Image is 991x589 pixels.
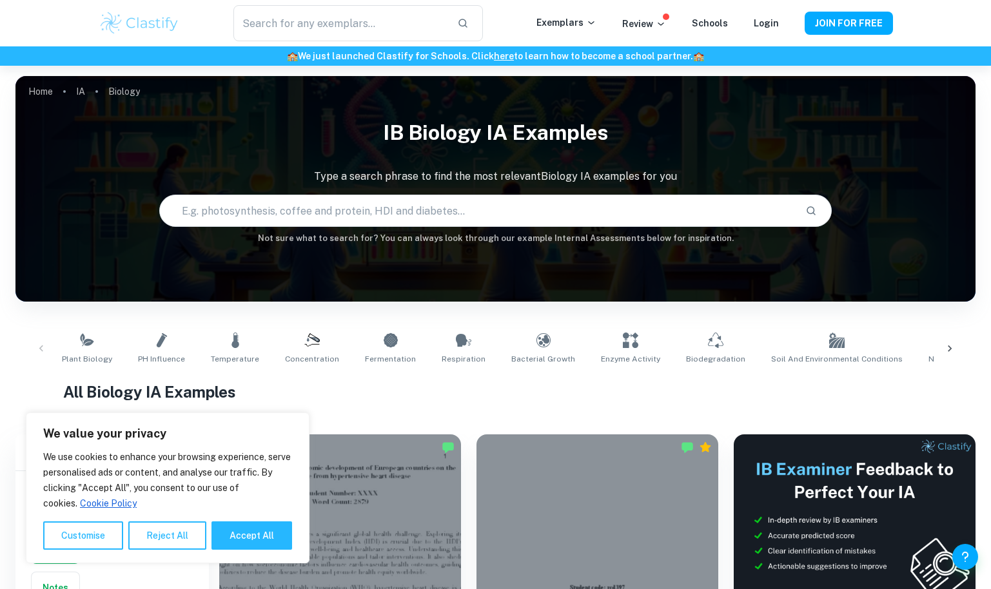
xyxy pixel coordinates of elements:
a: Schools [692,18,728,28]
button: Customise [43,521,123,550]
p: Biology [108,84,140,99]
button: Accept All [211,521,292,550]
h1: All Biology IA Examples [63,380,927,403]
span: Fermentation [365,353,416,365]
input: E.g. photosynthesis, coffee and protein, HDI and diabetes... [160,193,794,229]
p: We use cookies to enhance your browsing experience, serve personalised ads or content, and analys... [43,449,292,511]
span: Respiration [442,353,486,365]
div: We value your privacy [26,412,309,563]
button: JOIN FOR FREE [805,12,893,35]
a: IA [76,82,85,101]
p: Review [622,17,666,31]
span: pH Influence [138,353,185,365]
a: here [494,51,514,61]
h6: Not sure what to search for? You can always look through our example Internal Assessments below f... [15,232,976,245]
span: 🏫 [287,51,298,61]
a: Cookie Policy [79,497,137,509]
span: Enzyme Activity [601,353,660,365]
h6: We just launched Clastify for Schools. Click to learn how to become a school partner. [3,49,988,63]
span: Bacterial Growth [511,353,575,365]
img: Clastify logo [99,10,181,36]
h1: IB Biology IA examples [15,112,976,153]
span: Biodegradation [686,353,745,365]
span: 🏫 [693,51,704,61]
button: Help and Feedback [952,544,978,570]
div: Premium [699,441,712,454]
img: Marked [681,441,694,454]
p: Type a search phrase to find the most relevant Biology IA examples for you [15,169,976,184]
input: Search for any exemplars... [233,5,446,41]
p: We value your privacy [43,426,292,441]
h6: Filter exemplars [15,434,209,470]
img: Marked [442,441,455,454]
button: Reject All [128,521,206,550]
span: Concentration [285,353,339,365]
span: Plant Biology [62,353,112,365]
span: Soil and Environmental Conditions [771,353,903,365]
a: Login [754,18,779,28]
span: Temperature [211,353,259,365]
a: Home [28,82,53,101]
p: Exemplars [536,15,596,30]
button: Search [800,200,822,222]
